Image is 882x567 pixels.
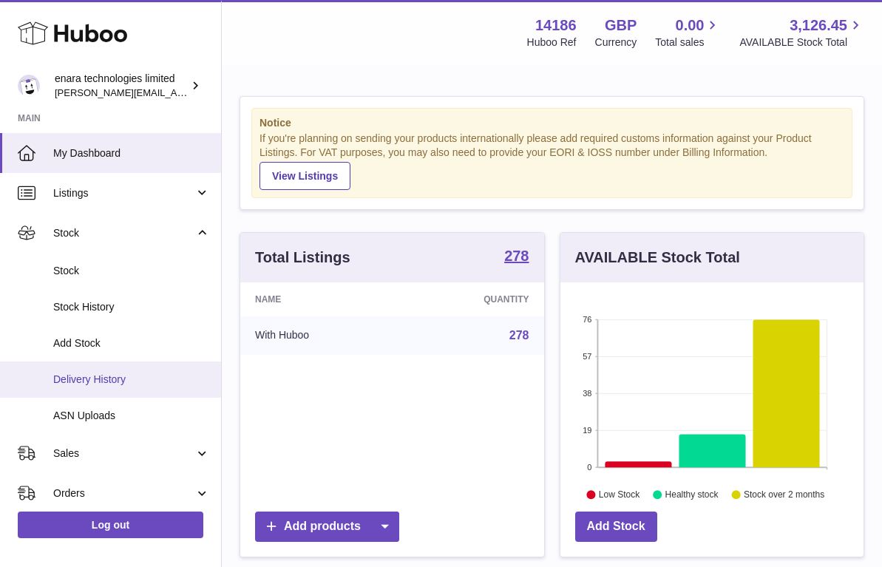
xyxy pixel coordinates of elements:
text: Low Stock [598,489,640,500]
text: 76 [583,315,591,324]
span: My Dashboard [53,146,210,160]
div: Currency [595,35,637,50]
span: [PERSON_NAME][EMAIL_ADDRESS][DOMAIN_NAME] [55,86,296,98]
img: Dee@enara.co [18,75,40,97]
text: Healthy stock [665,489,719,500]
span: Listings [53,186,194,200]
th: Name [240,282,401,316]
span: 3,126.45 [790,16,847,35]
a: 278 [504,248,529,266]
span: Orders [53,486,194,500]
span: Total sales [655,35,721,50]
div: Huboo Ref [527,35,577,50]
span: ASN Uploads [53,409,210,423]
a: Log out [18,512,203,538]
text: Stock over 2 months [744,489,824,500]
a: Add Stock [575,512,657,542]
text: 57 [583,352,591,361]
strong: 14186 [535,16,577,35]
span: Stock History [53,300,210,314]
a: 0.00 Total sales [655,16,721,50]
h3: AVAILABLE Stock Total [575,248,740,268]
text: 19 [583,426,591,435]
strong: Notice [259,116,844,130]
span: AVAILABLE Stock Total [739,35,864,50]
span: Add Stock [53,336,210,350]
strong: 278 [504,248,529,263]
span: Delivery History [53,373,210,387]
h3: Total Listings [255,248,350,268]
th: Quantity [401,282,544,316]
a: Add products [255,512,399,542]
strong: GBP [605,16,637,35]
a: View Listings [259,162,350,190]
text: 0 [587,463,591,472]
a: 278 [509,329,529,342]
text: 38 [583,389,591,398]
span: Stock [53,264,210,278]
span: 0.00 [676,16,705,35]
td: With Huboo [240,316,401,355]
span: Sales [53,447,194,461]
a: 3,126.45 AVAILABLE Stock Total [739,16,864,50]
div: If you're planning on sending your products internationally please add required customs informati... [259,132,844,189]
div: enara technologies limited [55,72,188,100]
span: Stock [53,226,194,240]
